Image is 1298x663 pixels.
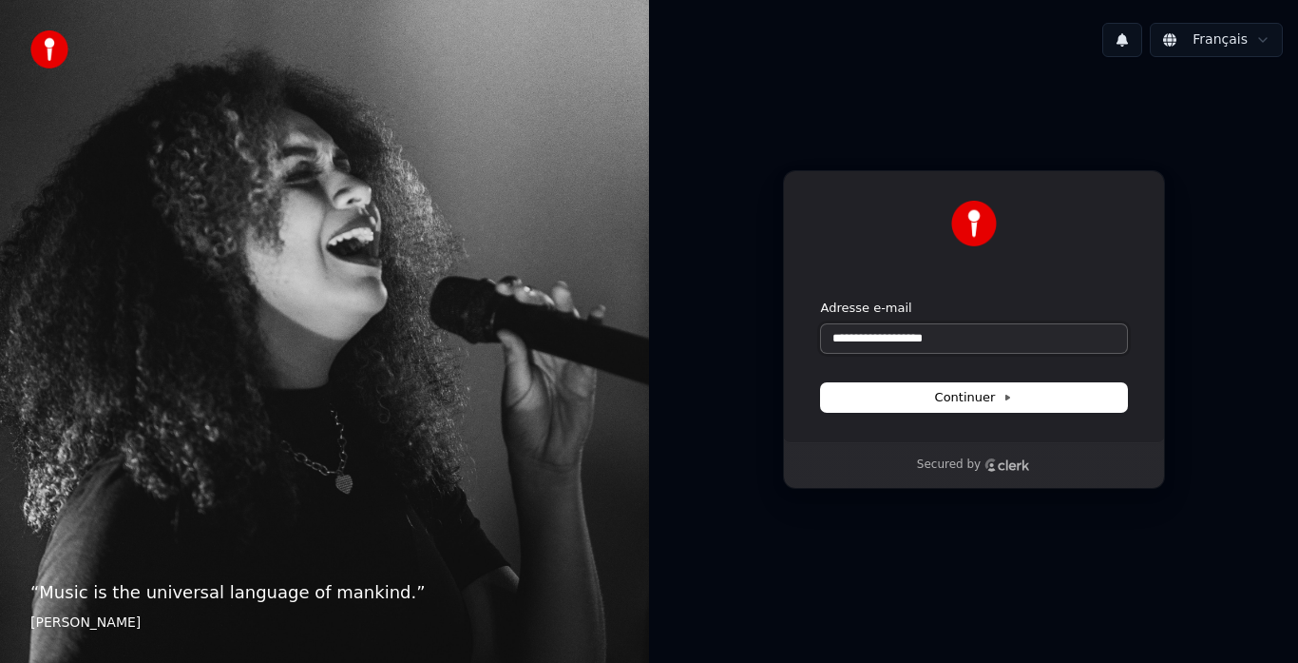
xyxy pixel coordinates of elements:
[30,614,619,633] footer: [PERSON_NAME]
[30,579,619,606] p: “ Music is the universal language of mankind. ”
[821,300,912,317] label: Adresse e-mail
[821,383,1127,412] button: Continuer
[935,389,1013,406] span: Continuer
[951,201,997,246] img: Youka
[984,458,1030,472] a: Clerk logo
[917,458,981,473] p: Secured by
[30,30,68,68] img: youka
